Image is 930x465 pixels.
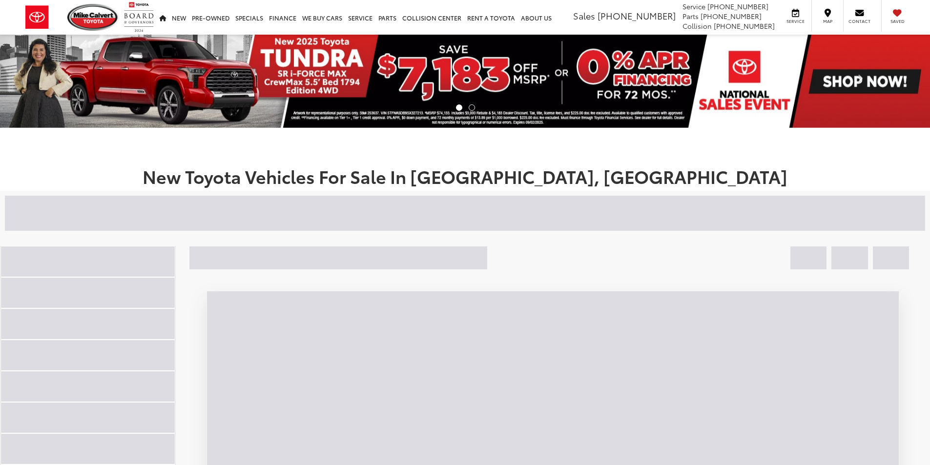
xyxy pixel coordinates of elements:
[701,11,762,21] span: [PHONE_NUMBER]
[707,1,768,11] span: [PHONE_NUMBER]
[887,18,908,24] span: Saved
[67,4,119,31] img: Mike Calvert Toyota
[573,9,595,22] span: Sales
[714,21,775,31] span: [PHONE_NUMBER]
[682,1,705,11] span: Service
[817,18,838,24] span: Map
[785,18,806,24] span: Service
[848,18,870,24] span: Contact
[682,11,699,21] span: Parts
[598,9,676,22] span: [PHONE_NUMBER]
[682,21,712,31] span: Collision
